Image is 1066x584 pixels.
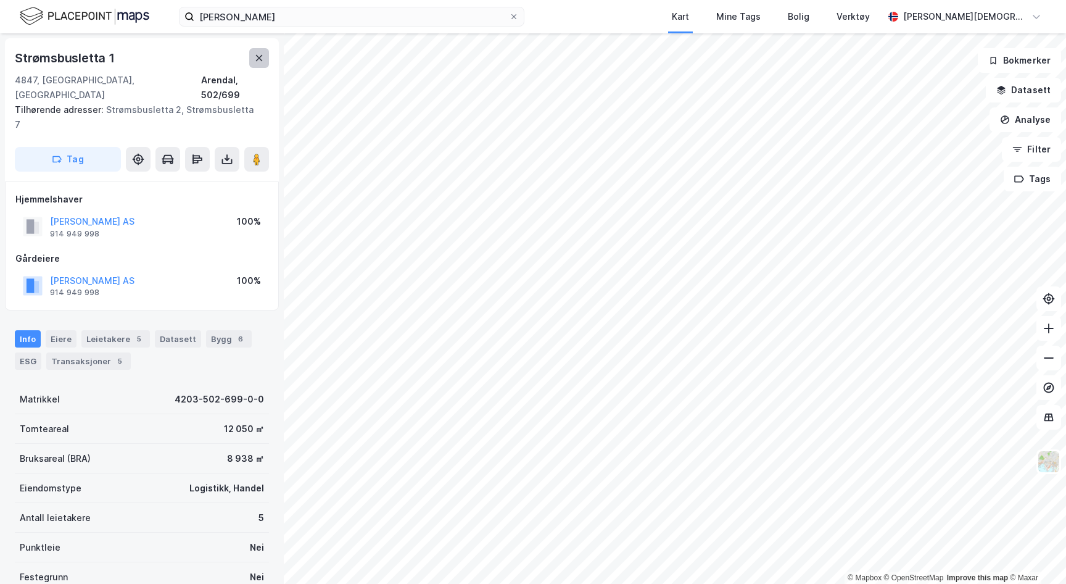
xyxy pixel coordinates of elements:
div: Leietakere [81,330,150,348]
div: Strømsbusletta 2, Strømsbusletta 7 [15,102,259,132]
img: logo.f888ab2527a4732fd821a326f86c7f29.svg [20,6,149,27]
div: Antall leietakere [20,511,91,525]
div: Gårdeiere [15,251,268,266]
div: Datasett [155,330,201,348]
span: Tilhørende adresser: [15,104,106,115]
div: 8 938 ㎡ [227,451,264,466]
a: Mapbox [848,574,882,582]
div: Transaksjoner [46,352,131,370]
div: Kontrollprogram for chat [1004,525,1066,584]
div: Eiere [46,330,76,348]
div: Bolig [788,9,809,24]
iframe: Chat Widget [1004,525,1066,584]
div: Bygg [206,330,252,348]
button: Analyse [990,107,1061,132]
div: 6 [234,333,247,345]
div: ESG [15,352,41,370]
div: Strømsbusletta 1 [15,48,117,68]
div: Logistikk, Handel [189,481,264,496]
div: Matrikkel [20,392,60,407]
div: 4203-502-699-0-0 [175,392,264,407]
div: Nei [250,540,264,555]
button: Filter [1002,137,1061,162]
div: 5 [114,355,126,367]
button: Tags [1004,167,1061,191]
a: Improve this map [947,574,1008,582]
div: Arendal, 502/699 [201,73,269,102]
img: Z [1037,450,1060,473]
button: Datasett [986,78,1061,102]
div: 914 949 998 [50,288,99,298]
div: Mine Tags [716,9,761,24]
div: Tomteareal [20,422,69,436]
div: Punktleie [20,540,60,555]
div: Eiendomstype [20,481,81,496]
div: [PERSON_NAME][DEMOGRAPHIC_DATA] [903,9,1027,24]
div: 5 [133,333,145,345]
div: Info [15,330,41,348]
div: Kart [672,9,689,24]
div: Bruksareal (BRA) [20,451,91,466]
div: Verktøy [837,9,870,24]
div: 12 050 ㎡ [224,422,264,436]
div: 914 949 998 [50,229,99,239]
div: 4847, [GEOGRAPHIC_DATA], [GEOGRAPHIC_DATA] [15,73,201,102]
button: Bokmerker [978,48,1061,73]
input: Søk på adresse, matrikkel, gårdeiere, leietakere eller personer [194,7,509,26]
div: Hjemmelshaver [15,192,268,207]
div: 5 [258,511,264,525]
button: Tag [15,147,121,172]
div: 100% [237,273,261,288]
div: 100% [237,214,261,229]
a: OpenStreetMap [884,574,944,582]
